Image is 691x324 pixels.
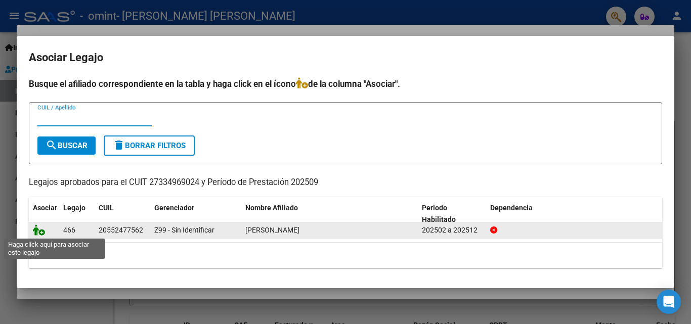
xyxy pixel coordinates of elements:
[150,197,241,230] datatable-header-cell: Gerenciador
[63,204,85,212] span: Legajo
[63,226,75,234] span: 466
[245,204,298,212] span: Nombre Afiliado
[657,290,681,314] div: Open Intercom Messenger
[29,243,662,268] div: 1 registros
[113,141,186,150] span: Borrar Filtros
[46,141,88,150] span: Buscar
[29,77,662,90] h4: Busque el afiliado correspondiente en la tabla y haga click en el ícono de la columna "Asociar".
[46,139,58,151] mat-icon: search
[29,197,59,230] datatable-header-cell: Asociar
[422,204,456,223] span: Periodo Habilitado
[29,48,662,67] h2: Asociar Legajo
[29,176,662,189] p: Legajos aprobados para el CUIT 27334969024 y Período de Prestación 202509
[418,197,486,230] datatable-header-cell: Periodo Habilitado
[99,204,114,212] span: CUIL
[154,204,194,212] span: Gerenciador
[486,197,663,230] datatable-header-cell: Dependencia
[490,204,533,212] span: Dependencia
[245,226,299,234] span: GIL MALDONADO SALVADOR
[37,136,96,155] button: Buscar
[104,135,195,156] button: Borrar Filtros
[422,224,482,236] div: 202502 a 202512
[59,197,95,230] datatable-header-cell: Legajo
[33,204,57,212] span: Asociar
[113,139,125,151] mat-icon: delete
[154,226,214,234] span: Z99 - Sin Identificar
[95,197,150,230] datatable-header-cell: CUIL
[241,197,418,230] datatable-header-cell: Nombre Afiliado
[99,224,143,236] div: 20552477562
